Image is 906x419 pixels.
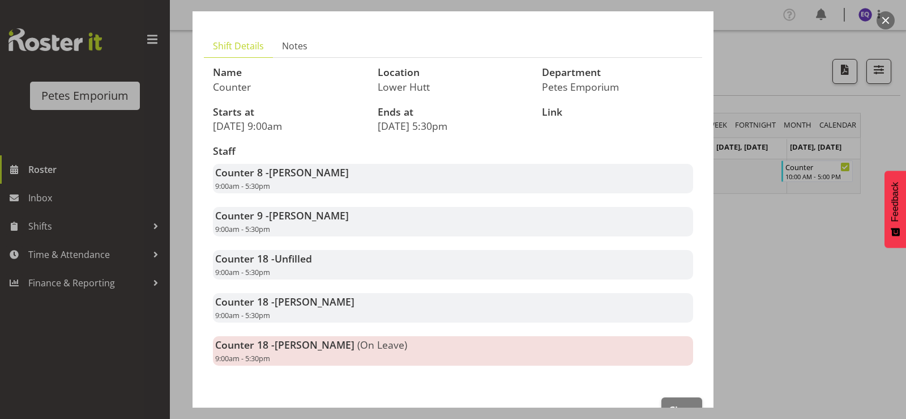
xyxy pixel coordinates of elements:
p: [DATE] 9:00am [213,120,364,132]
h3: Department [542,67,693,78]
p: Lower Hutt [378,81,529,93]
h3: Starts at [213,107,364,118]
h3: Link [542,107,693,118]
strong: Counter 8 - [215,166,349,179]
p: Counter [213,81,364,93]
span: [PERSON_NAME] [275,295,354,308]
span: [PERSON_NAME] [275,338,354,352]
h3: Location [378,67,529,78]
strong: Counter 18 - [215,295,354,308]
span: Close [669,403,695,417]
p: [DATE] 5:30pm [378,120,529,132]
h3: Ends at [378,107,529,118]
span: Shift Details [213,39,264,53]
strong: Counter 9 - [215,209,349,222]
span: Feedback [890,182,900,222]
span: Notes [282,39,307,53]
strong: Counter 18 - [215,252,312,265]
span: Unfilled [275,252,312,265]
span: (On Leave) [357,338,407,352]
span: 9:00am - 5:30pm [215,267,270,277]
h3: Staff [213,146,693,157]
p: Petes Emporium [542,81,693,93]
h3: Name [213,67,364,78]
span: 9:00am - 5:30pm [215,310,270,320]
strong: Counter 18 - [215,338,354,352]
span: [PERSON_NAME] [269,209,349,222]
span: 9:00am - 5:30pm [215,181,270,191]
span: 9:00am - 5:30pm [215,224,270,234]
button: Feedback - Show survey [884,171,906,248]
span: [PERSON_NAME] [269,166,349,179]
span: 9:00am - 5:30pm [215,353,270,363]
